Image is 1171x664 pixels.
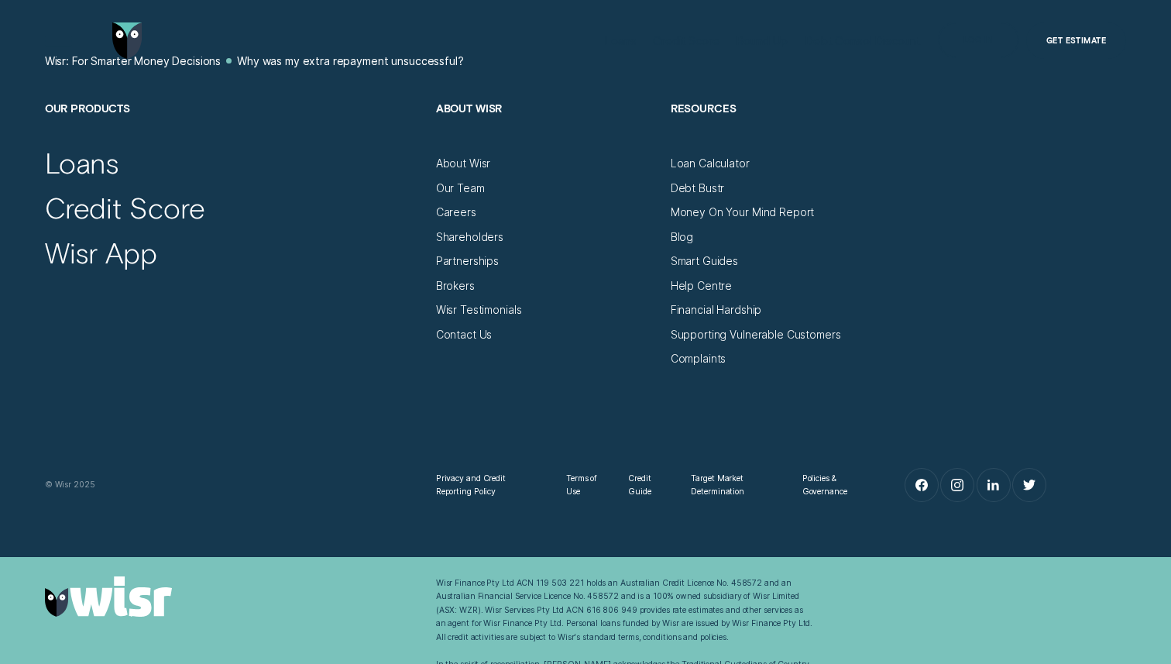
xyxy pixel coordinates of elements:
[1013,469,1046,501] a: Twitter
[671,279,732,293] a: Help Centre
[436,254,499,268] a: Partnerships
[45,576,173,618] img: Wisr
[653,34,719,48] div: Credit Score
[436,328,493,342] a: Contact Us
[436,101,658,157] h2: About Wisr
[941,469,974,501] a: Instagram
[671,205,815,219] a: Money On Your Mind Report
[45,101,423,157] h2: Our Products
[436,205,476,219] a: Careers
[1026,22,1127,59] a: Get Estimate
[671,254,738,268] a: Smart Guides
[566,472,604,499] a: Terms of Use
[45,235,157,270] a: Wisr App
[436,230,503,244] a: Shareholders
[436,157,491,170] a: About Wisr
[671,101,892,157] h2: Resources
[671,352,726,366] a: Complaints
[938,22,1019,58] button: Log in
[671,230,693,244] a: Blog
[671,303,761,317] a: Financial Hardship
[45,145,120,181] a: Loans
[112,22,143,59] img: Wisr
[38,478,429,492] div: © Wisr 2025
[436,181,485,195] a: Our Team
[436,279,475,293] a: Brokers
[691,472,778,499] a: Target Market Determination
[671,328,841,342] a: Supporting Vulnerable Customers
[45,190,205,225] a: Credit Score
[671,157,750,170] a: Loan Calculator
[436,472,542,499] a: Privacy and Credit Reporting Policy
[671,181,725,195] a: Debt Bustr
[977,469,1010,501] a: LinkedIn
[628,472,667,499] a: Credit Guide
[805,34,921,48] div: Debt Consol Discount
[736,34,788,48] div: Round Up
[604,34,636,48] div: Loans
[802,472,867,499] a: Policies & Governance
[40,22,77,59] button: Open Menu
[905,469,938,501] a: Facebook
[436,303,522,317] a: Wisr Testimonials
